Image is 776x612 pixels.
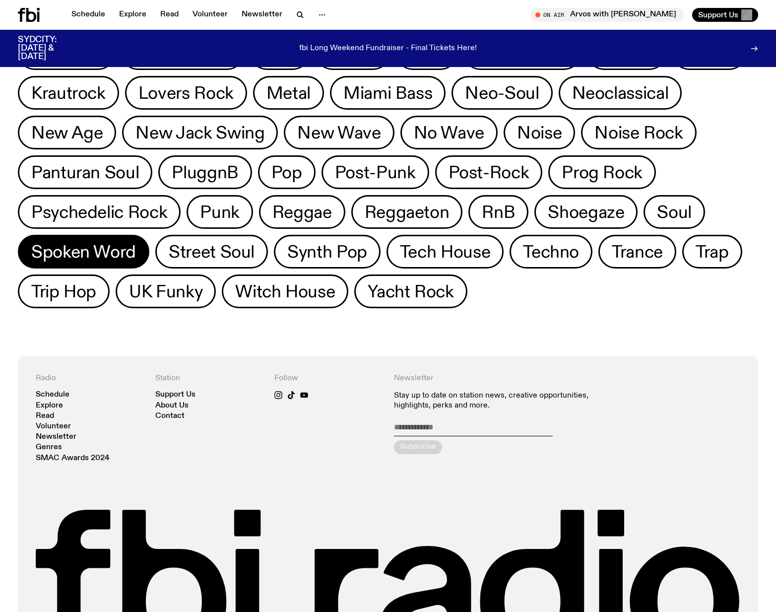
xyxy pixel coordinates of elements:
[504,116,575,149] button: Noise
[468,195,528,229] button: RnB
[36,374,143,383] h4: Radio
[36,391,69,399] a: Schedule
[138,83,234,103] span: Lovers Rock
[187,8,234,22] a: Volunteer
[354,274,467,308] button: Yacht Rock
[400,242,490,262] span: Tech House
[644,195,705,229] button: Soul
[696,242,729,262] span: Trap
[113,8,152,22] a: Explore
[548,155,656,189] button: Prog Rock
[236,8,288,22] a: Newsletter
[284,116,394,149] button: New Wave
[692,8,758,22] button: Support Us
[31,83,106,103] span: Krautrock
[365,203,450,222] span: Reggaeton
[482,203,515,222] span: RnB
[31,282,96,301] span: Trip Hop
[36,444,62,451] a: Genres
[36,402,63,409] a: Explore
[116,274,216,308] button: UK Funky
[594,123,683,142] span: Noise Rock
[698,10,738,19] span: Support Us
[682,235,742,269] button: Trap
[449,163,529,182] span: Post-Rock
[18,76,119,110] button: Krautrock
[169,242,255,262] span: Street Soul
[368,282,453,301] span: Yacht Rock
[297,123,381,142] span: New Wave
[172,163,238,182] span: PluggnB
[335,163,416,182] span: Post-Punk
[122,116,278,149] button: New Jack Swing
[465,83,539,103] span: Neo-Soul
[253,76,324,110] button: Metal
[394,391,621,410] p: Stay up to date on station news, creative opportunities, highlights, perks and more.
[612,242,663,262] span: Trance
[343,83,432,103] span: Miami Bass
[517,123,562,142] span: Noise
[18,274,110,308] button: Trip Hop
[258,155,316,189] button: Pop
[31,242,136,262] span: Spoken Word
[330,76,446,110] button: Miami Bass
[559,76,682,110] button: Neoclassical
[271,163,302,182] span: Pop
[387,235,504,269] button: Tech House
[274,374,382,383] h4: Follow
[394,440,442,454] button: Subscribe
[31,203,167,222] span: Psychedelic Rock
[562,163,643,182] span: Prog Rock
[36,455,110,462] a: SMAC Awards 2024
[235,282,335,301] span: Witch House
[530,8,684,22] button: On AirArvos with [PERSON_NAME]
[272,203,332,222] span: Reggae
[18,155,152,189] button: Panturan Soul
[222,274,348,308] button: Witch House
[155,391,195,399] a: Support Us
[581,116,696,149] button: Noise Rock
[266,83,311,103] span: Metal
[657,203,692,222] span: Soul
[287,242,367,262] span: Synth Pop
[351,195,463,229] button: Reggaeton
[155,235,268,269] button: Street Soul
[18,195,181,229] button: Psychedelic Rock
[274,235,381,269] button: Synth Pop
[18,235,149,269] button: Spoken Word
[155,402,189,409] a: About Us
[299,44,477,53] p: fbi Long Weekend Fundraiser - Final Tickets Here!
[452,76,552,110] button: Neo-Soul
[598,235,676,269] button: Trance
[155,412,185,420] a: Contact
[31,123,103,142] span: New Age
[523,242,579,262] span: Techno
[394,374,621,383] h4: Newsletter
[259,195,345,229] button: Reggae
[155,374,263,383] h4: Station
[187,195,253,229] button: Punk
[135,123,264,142] span: New Jack Swing
[36,433,76,441] a: Newsletter
[154,8,185,22] a: Read
[65,8,111,22] a: Schedule
[36,412,54,420] a: Read
[534,195,638,229] button: Shoegaze
[400,116,498,149] button: No Wave
[31,163,139,182] span: Panturan Soul
[18,36,81,61] h3: SYDCITY: [DATE] & [DATE]
[414,123,484,142] span: No Wave
[572,83,669,103] span: Neoclassical
[125,76,247,110] button: Lovers Rock
[36,423,71,430] a: Volunteer
[548,203,624,222] span: Shoegaze
[129,282,202,301] span: UK Funky
[18,116,116,149] button: New Age
[435,155,543,189] button: Post-Rock
[510,235,592,269] button: Techno
[200,203,240,222] span: Punk
[322,155,429,189] button: Post-Punk
[158,155,252,189] button: PluggnB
